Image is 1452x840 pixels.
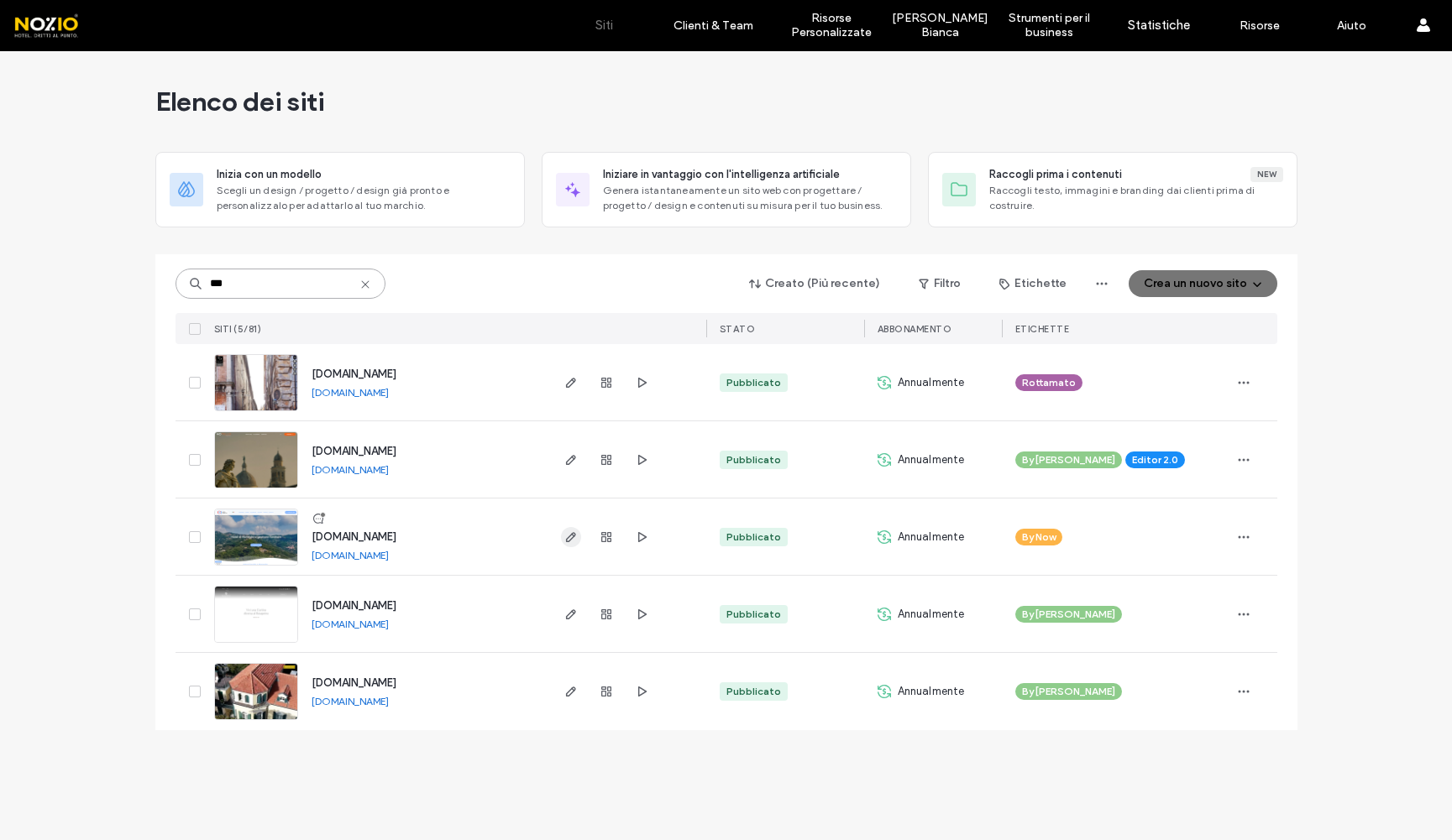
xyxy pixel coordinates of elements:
[1022,607,1115,622] span: By [PERSON_NAME]
[312,618,389,630] a: [DOMAIN_NAME]
[155,152,525,227] div: Inizia con un modelloScegli un design / progetto / design già pronto e personalizzalo per adattar...
[1022,684,1115,699] span: By [PERSON_NAME]
[898,529,965,545] span: Annualmente
[312,368,396,380] a: [DOMAIN_NAME]
[735,270,895,297] button: Creato (Più recente)
[312,599,396,612] a: [DOMAIN_NAME]
[217,166,322,183] span: Inizia con un modello
[312,695,389,707] a: [DOMAIN_NAME]
[890,11,990,39] label: [PERSON_NAME] Bianca
[1022,452,1115,467] span: By [PERSON_NAME]
[720,323,756,335] span: STATO
[1132,452,1178,467] span: Editor 2.0
[603,183,897,213] span: Genera istantaneamente un sito web con progettare / progetto / design e contenuti su misura per i...
[1129,270,1277,297] button: Crea un nuovo sito
[726,684,781,699] div: Pubblicato
[37,12,77,27] span: Aiuto
[595,18,613,33] label: Siti
[984,270,1082,297] button: Etichette
[726,607,781,622] div: Pubblicato
[312,386,389,399] a: [DOMAIN_NAME]
[1240,18,1280,33] label: Risorse
[603,166,840,183] span: Iniziare in vantaggio con l'intelligenza artificiale
[312,549,389,561] a: [DOMAIN_NAME]
[674,18,753,33] label: Clienti & Team
[878,323,952,335] span: Abbonamento
[902,270,978,297] button: Filtro
[214,323,262,335] span: SITI (5/81)
[1128,18,1190,33] label: Statistiche
[312,676,396,689] a: [DOMAIN_NAME]
[217,183,511,213] span: Scegli un design / progetto / design già pronto e personalizzalo per adattarlo al tuo marchio.
[542,152,911,227] div: Iniziare in vantaggio con l'intelligenza artificialeGenera istantaneamente un sito web con proget...
[898,606,965,623] span: Annualmente
[898,683,965,700] span: Annualmente
[155,85,324,118] span: Elenco dei siti
[898,451,965,468] span: Annualmente
[1337,18,1366,33] label: Aiuto
[1022,375,1076,390] span: Rottamato
[1022,530,1056,545] span: By Now
[773,11,889,39] label: Risorse Personalizzate
[898,374,965,391] span: Annualmente
[1015,323,1070,335] span: ETICHETTE
[312,445,396,457] a: [DOMAIN_NAME]
[726,375,781,390] div: Pubblicato
[989,183,1283,213] span: Raccogli testo, immagini e branding dai clienti prima di costruire.
[726,452,781,467] div: Pubblicato
[928,152,1297,227] div: Raccogli prima i contenutiNewRaccogli testo, immagini e branding dai clienti prima di costruire.
[726,530,781,545] div: Pubblicato
[312,530,396,543] a: [DOMAIN_NAME]
[989,166,1122,183] span: Raccogli prima i contenuti
[312,463,389,476] a: [DOMAIN_NAME]
[1250,167,1283,182] div: New
[991,11,1108,39] label: Strumenti per il business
